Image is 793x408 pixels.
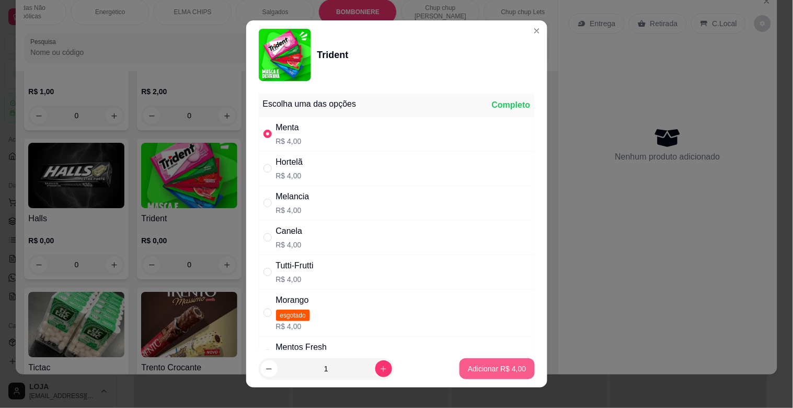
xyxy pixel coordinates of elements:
[375,360,392,377] button: increase-product-quantity
[317,48,349,62] div: Trident
[263,98,357,110] div: Escolha uma das opções
[276,205,309,216] p: R$ 4,00
[276,156,303,168] div: Hortelã
[276,321,310,332] p: R$ 4,00
[468,364,526,374] p: Adicionar R$ 4,00
[528,22,545,39] button: Close
[276,171,303,181] p: R$ 4,00
[276,259,314,272] div: Tutti-Frutti
[261,360,278,377] button: decrease-product-quantity
[459,358,534,379] button: Adicionar R$ 4,00
[492,99,531,111] div: Completo
[276,294,310,307] div: Morango
[276,121,302,134] div: Menta
[276,190,309,203] div: Melancia
[276,274,314,285] p: R$ 4,00
[259,29,311,81] img: product-image
[276,240,303,250] p: R$ 4,00
[276,341,327,354] div: Mentos Fresh
[276,225,303,237] div: Canela
[276,136,302,146] p: R$ 4,00
[276,310,310,321] span: esgotado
